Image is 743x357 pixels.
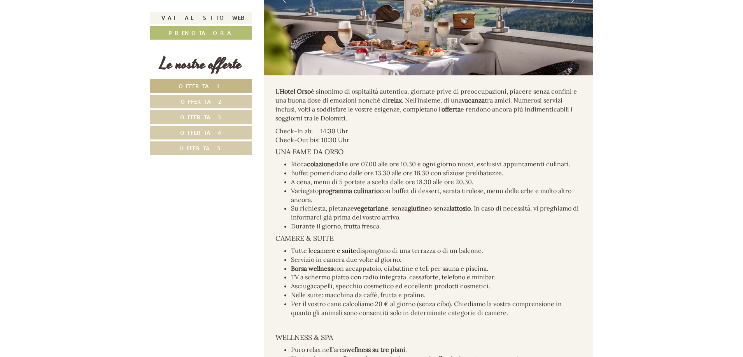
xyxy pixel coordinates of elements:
[442,105,461,113] strong: offerta
[354,204,388,212] strong: vegetariane
[291,186,582,204] li: Variegato con buffet di dessert, serata tirolese, menu delle erbe e molto altro ancora.
[291,222,582,231] li: Durante il giorno, frutta fresca.
[275,235,582,242] h4: CAMERE & SUITE
[291,265,333,272] strong: Borsa wellness
[319,187,380,195] strong: programma culinario
[291,169,582,178] li: Buffet pomeridiano dalle ore 13.30 alle ore 16.30 con sfiziose prelibatezze.
[291,246,582,255] li: Tutte le dispongono di una terrazza o di un balcone.
[291,264,582,273] li: con accappatoio, ciabattine e teli per sauna e piscina.
[150,12,252,24] a: Vai al sito web
[150,53,252,75] div: Le nostre offerte
[291,282,582,291] li: Asciugacapelli, specchio cosmetico ed eccellenti prodotti cosmetici.
[462,96,485,104] strong: vacanza
[388,96,402,104] strong: relax
[291,255,582,264] li: Servizio in camera due volte al giorno.
[179,82,223,90] span: Offerta 1
[450,204,471,212] strong: lattosio
[275,127,582,145] p: Check-In ab: 14:30 Uhr Check-Out bis: 10:30 Uhr
[275,334,582,341] h4: WELLNESS & SPA
[291,204,582,222] li: Su richiesta, pietanze , senza o senza . In caso di necessità, vi preghiamo di informarci già pri...
[291,160,582,169] li: Ricca dalle ore 07.00 alle ore 10.30 e ogni giorno nuovi, esclusivi appuntamenti culinari.
[180,113,221,121] span: Offerta 3
[291,178,582,186] li: A cena, menu di 5 portate a scelta dalle ore 18.30 alle ore 20.30.
[307,160,335,168] strong: colazione
[346,346,405,354] strong: wellness su tre piani
[291,291,582,300] li: Nelle suite: macchina da caffè, frutta e praline.
[291,300,582,317] li: Per il vostro cane calcoliamo 20 € al giorno (senza cibo). Chiediamo la vostra comprensione in qu...
[275,148,582,156] h4: UNA FAME DA ORSO
[179,145,222,152] span: Offerta 5
[280,87,311,95] strong: Hotel Orso
[291,273,582,282] li: TV a schermo piatto con radio integrata, cassaforte, telefono e minibar.
[150,26,252,40] a: Prenota ora
[180,98,221,105] span: Offerta 2
[291,345,582,354] li: Puro relax nell’area .
[408,204,428,212] strong: glutine
[180,129,221,136] span: Offerta 4
[275,87,582,122] p: L’ è sinonimo di ospitalità autentica, giornate prive di preoccupazioni, piacere senza confini e ...
[314,247,356,254] a: camere e suite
